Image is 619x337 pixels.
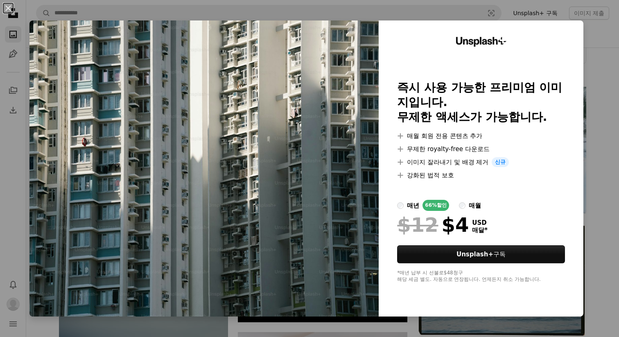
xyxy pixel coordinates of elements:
span: 신규 [492,157,509,167]
li: 강화된 법적 보호 [397,170,565,180]
strong: Unsplash+ [456,251,493,258]
input: 매년66%할인 [397,202,404,209]
div: 매년 [407,201,419,210]
span: $12 [397,214,438,235]
a: Unsplash+구독 [397,245,565,263]
span: USD [472,219,488,226]
div: $4 [397,214,469,235]
input: 매월 [459,202,465,209]
div: 매월 [469,201,481,210]
div: 66% 할인 [422,200,449,211]
li: 무제한 royalty-free 다운로드 [397,144,565,154]
li: 매월 회원 전용 콘텐츠 추가 [397,131,565,141]
h2: 즉시 사용 가능한 프리미엄 이미지입니다. 무제한 액세스가 가능합니다. [397,80,565,124]
li: 이미지 잘라내기 및 배경 제거 [397,157,565,167]
div: *매년 납부 시 선불로 $48 청구 해당 세금 별도. 자동으로 연장됩니다. 언제든지 취소 가능합니다. [397,270,565,283]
